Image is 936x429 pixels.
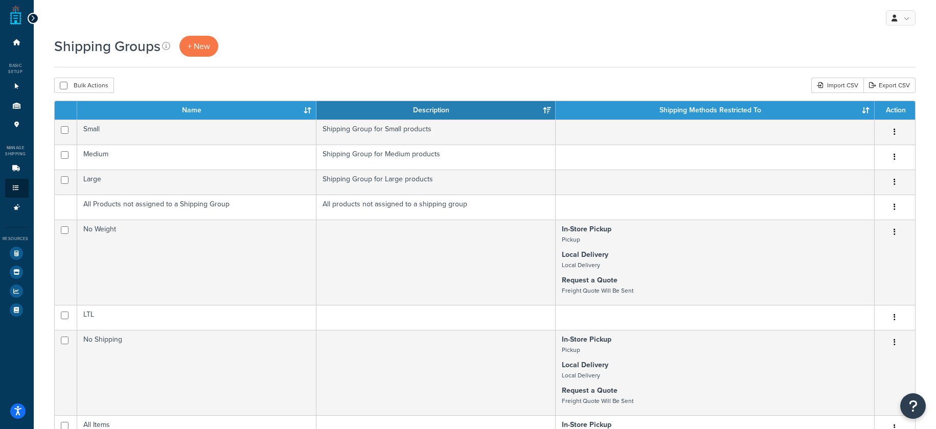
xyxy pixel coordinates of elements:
[77,145,316,170] td: Medium
[562,371,600,380] small: Local Delivery
[179,36,218,57] a: + New
[562,275,618,285] strong: Request a Quote
[863,78,916,93] a: Export CSV
[875,101,915,120] th: Action
[316,195,556,220] td: All products not assigned to a shipping group
[77,170,316,195] td: Large
[54,36,161,56] h1: Shipping Groups
[54,78,114,93] button: Bulk Actions
[562,249,608,260] strong: Local Delivery
[77,195,316,220] td: All Products not assigned to a Shipping Group
[556,101,875,120] th: Shipping Methods Restricted To: activate to sort column ascending
[5,244,29,263] li: Test Your Rates
[77,120,316,145] td: Small
[10,5,21,26] a: ShipperHQ Home
[77,305,316,330] td: LTL
[316,170,556,195] td: Shipping Group for Large products
[811,78,863,93] div: Import CSV
[562,385,618,396] strong: Request a Quote
[562,334,611,345] strong: In-Store Pickup
[562,396,633,406] small: Freight Quote Will Be Sent
[562,260,600,270] small: Local Delivery
[562,286,633,295] small: Freight Quote Will Be Sent
[5,282,29,300] li: Analytics
[316,145,556,170] td: Shipping Group for Medium products
[316,101,556,120] th: Description: activate to sort column ascending
[5,33,29,52] li: Dashboard
[5,179,29,198] li: Shipping Rules
[5,97,29,115] li: Origins
[5,77,29,96] li: Websites
[188,40,210,52] span: + New
[316,120,556,145] td: Shipping Group for Small products
[562,360,608,370] strong: Local Delivery
[562,235,580,244] small: Pickup
[5,263,29,281] li: Marketplace
[77,220,316,305] td: No Weight
[562,224,611,234] strong: In-Store Pickup
[77,101,316,120] th: Name: activate to sort column ascending
[562,345,580,354] small: Pickup
[77,330,316,415] td: No Shipping
[5,198,29,217] li: Advanced Features
[5,115,29,134] li: Pickup Locations
[5,301,29,319] li: Help Docs
[900,393,926,419] button: Open Resource Center
[5,159,29,178] li: Carriers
